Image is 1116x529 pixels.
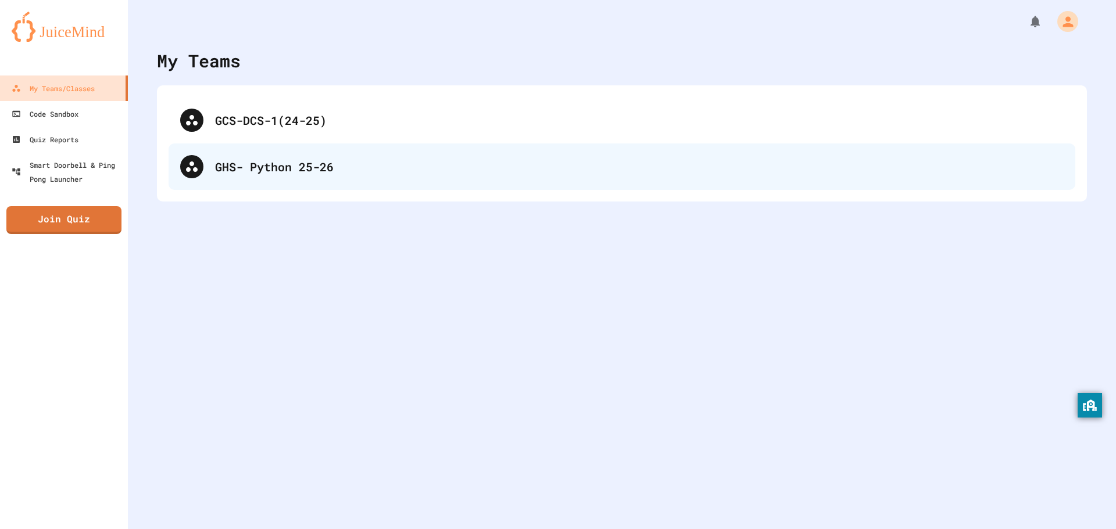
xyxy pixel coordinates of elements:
[1045,8,1081,35] div: My Account
[1078,393,1102,418] button: privacy banner
[215,158,1064,175] div: GHS- Python 25-26
[169,143,1075,190] div: GHS- Python 25-26
[12,107,78,121] div: Code Sandbox
[6,206,121,234] a: Join Quiz
[215,111,1064,129] div: GCS-DCS-1(24-25)
[12,132,78,146] div: Quiz Reports
[12,81,95,95] div: My Teams/Classes
[12,158,123,186] div: Smart Doorbell & Ping Pong Launcher
[169,97,1075,143] div: GCS-DCS-1(24-25)
[12,12,116,42] img: logo-orange.svg
[1007,12,1045,31] div: My Notifications
[157,48,241,74] div: My Teams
